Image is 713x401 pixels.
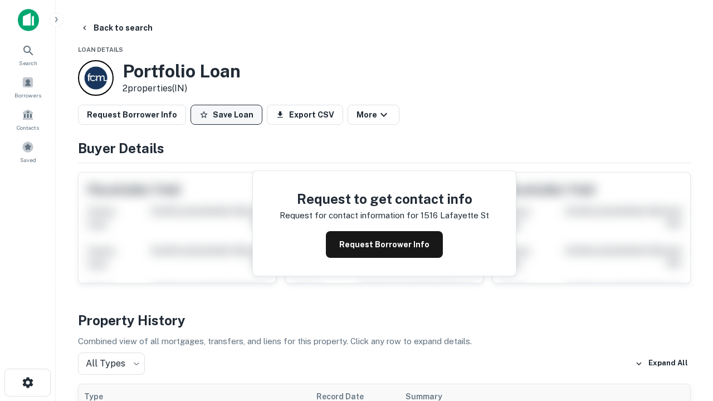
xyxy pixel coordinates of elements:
button: Save Loan [191,105,262,125]
p: 1516 lafayette st [421,209,489,222]
span: Saved [20,155,36,164]
a: Contacts [3,104,52,134]
a: Saved [3,136,52,167]
h4: Request to get contact info [280,189,489,209]
button: More [348,105,399,125]
a: Borrowers [3,72,52,102]
div: All Types [78,353,145,375]
span: Loan Details [78,46,123,53]
button: Expand All [632,355,691,372]
button: Request Borrower Info [78,105,186,125]
h4: Buyer Details [78,138,691,158]
span: Search [19,58,37,67]
h4: Property History [78,310,691,330]
img: capitalize-icon.png [18,9,39,31]
span: Borrowers [14,91,41,100]
span: Contacts [17,123,39,132]
p: 2 properties (IN) [123,82,241,95]
button: Request Borrower Info [326,231,443,258]
button: Export CSV [267,105,343,125]
iframe: Chat Widget [657,312,713,365]
button: Back to search [76,18,157,38]
a: Search [3,40,52,70]
p: Combined view of all mortgages, transfers, and liens for this property. Click any row to expand d... [78,335,691,348]
h3: Portfolio Loan [123,61,241,82]
p: Request for contact information for [280,209,418,222]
